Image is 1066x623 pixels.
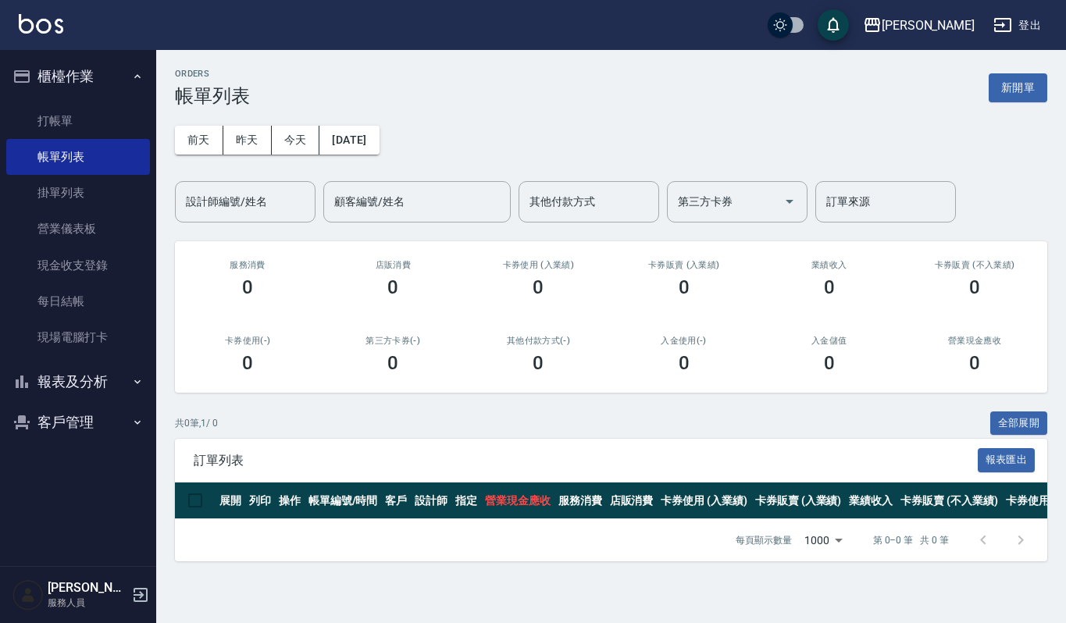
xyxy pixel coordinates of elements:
h3: 0 [387,276,398,298]
h2: 卡券販賣 (不入業績) [921,260,1029,270]
h2: 卡券使用 (入業績) [484,260,592,270]
th: 營業現金應收 [481,482,554,519]
button: 新開單 [989,73,1047,102]
h3: 0 [533,276,544,298]
th: 業績收入 [845,482,897,519]
div: [PERSON_NAME] [882,16,975,35]
h3: 0 [969,352,980,374]
th: 列印 [245,482,275,519]
h3: 服務消費 [194,260,301,270]
div: 1000 [798,519,848,561]
h3: 0 [679,352,690,374]
img: Person [12,579,44,611]
span: 訂單列表 [194,453,978,468]
h2: 入金儲值 [775,336,883,346]
h3: 帳單列表 [175,85,250,107]
p: 服務人員 [48,596,127,610]
button: 客戶管理 [6,402,150,443]
button: 前天 [175,126,223,155]
button: save [818,9,849,41]
button: 登出 [987,11,1047,40]
p: 第 0–0 筆 共 0 筆 [873,533,949,547]
a: 每日結帳 [6,283,150,319]
th: 操作 [275,482,305,519]
th: 服務消費 [554,482,606,519]
h2: 卡券使用(-) [194,336,301,346]
th: 指定 [451,482,481,519]
h2: ORDERS [175,69,250,79]
p: 每頁顯示數量 [736,533,792,547]
h2: 其他付款方式(-) [484,336,592,346]
th: 設計師 [411,482,451,519]
a: 現金收支登錄 [6,247,150,283]
h3: 0 [242,352,253,374]
h5: [PERSON_NAME] [48,580,127,596]
img: Logo [19,14,63,34]
h2: 卡券販賣 (入業績) [629,260,737,270]
h2: 業績收入 [775,260,883,270]
h3: 0 [679,276,690,298]
h3: 0 [387,352,398,374]
button: 櫃檯作業 [6,56,150,97]
a: 掛單列表 [6,175,150,211]
button: 全部展開 [990,411,1048,436]
th: 店販消費 [606,482,658,519]
h3: 0 [824,352,835,374]
button: 報表匯出 [978,448,1036,472]
a: 現場電腦打卡 [6,319,150,355]
h2: 入金使用(-) [629,336,737,346]
p: 共 0 筆, 1 / 0 [175,416,218,430]
h2: 營業現金應收 [921,336,1029,346]
a: 報表匯出 [978,452,1036,467]
a: 帳單列表 [6,139,150,175]
th: 展開 [216,482,245,519]
h2: 第三方卡券(-) [339,336,447,346]
button: 報表及分析 [6,361,150,402]
h3: 0 [533,352,544,374]
th: 帳單編號/時間 [305,482,382,519]
th: 卡券販賣 (入業績) [751,482,846,519]
button: Open [777,189,802,214]
a: 營業儀表板 [6,211,150,247]
h2: 店販消費 [339,260,447,270]
button: [PERSON_NAME] [857,9,981,41]
h3: 0 [242,276,253,298]
h3: 0 [824,276,835,298]
h3: 0 [969,276,980,298]
a: 打帳單 [6,103,150,139]
th: 卡券使用(-) [1002,482,1066,519]
a: 新開單 [989,80,1047,94]
th: 卡券販賣 (不入業績) [897,482,1001,519]
th: 客戶 [381,482,411,519]
button: 今天 [272,126,320,155]
button: [DATE] [319,126,379,155]
button: 昨天 [223,126,272,155]
th: 卡券使用 (入業績) [657,482,751,519]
